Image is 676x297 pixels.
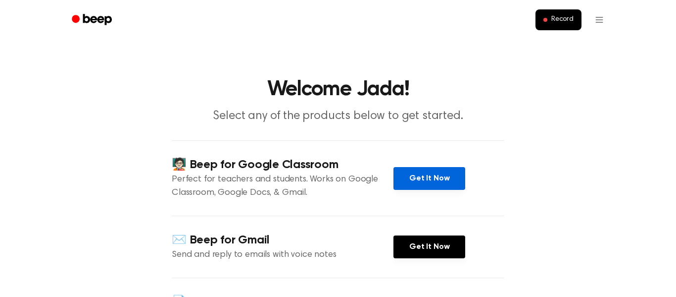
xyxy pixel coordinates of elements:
[393,236,465,258] a: Get It Now
[535,9,581,30] button: Record
[172,232,393,248] h4: ✉️ Beep for Gmail
[172,173,393,200] p: Perfect for teachers and students. Works on Google Classroom, Google Docs, & Gmail.
[551,15,574,24] span: Record
[148,108,528,124] p: Select any of the products below to get started.
[172,248,393,262] p: Send and reply to emails with voice notes
[172,157,393,173] h4: 🧑🏻‍🏫 Beep for Google Classroom
[65,10,121,30] a: Beep
[587,8,611,32] button: Open menu
[85,79,591,100] h1: Welcome Jada!
[393,167,465,190] a: Get It Now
